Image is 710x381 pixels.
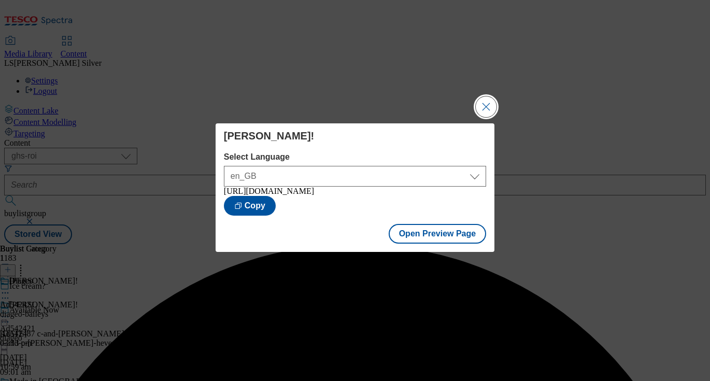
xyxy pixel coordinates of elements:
button: Copy [224,196,276,216]
button: Open Preview Page [389,224,487,244]
label: Select Language [224,152,486,162]
div: Modal [216,123,494,252]
button: Close Modal [476,96,496,117]
div: [URL][DOMAIN_NAME] [224,187,486,196]
h4: [PERSON_NAME]! [224,130,486,142]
